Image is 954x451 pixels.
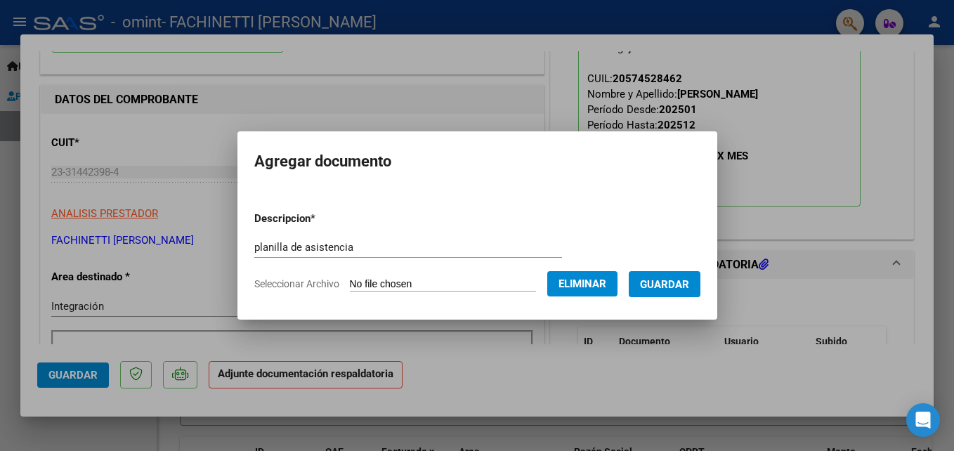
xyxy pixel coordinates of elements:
[254,278,339,289] span: Seleccionar Archivo
[254,211,388,227] p: Descripcion
[547,271,618,296] button: Eliminar
[254,148,700,175] h2: Agregar documento
[906,403,940,437] div: Open Intercom Messenger
[640,278,689,291] span: Guardar
[558,277,606,290] span: Eliminar
[629,271,700,297] button: Guardar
